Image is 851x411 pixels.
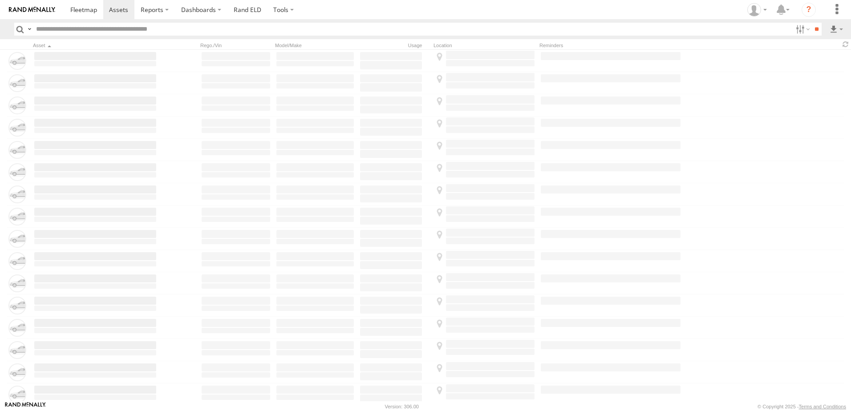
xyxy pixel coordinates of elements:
[840,40,851,48] span: Refresh
[359,42,430,48] div: Usage
[33,42,158,48] div: Click to Sort
[539,42,682,48] div: Reminders
[385,404,419,409] div: Version: 306.00
[744,3,770,16] div: Tim Zylstra
[829,23,844,36] label: Export results as...
[799,404,846,409] a: Terms and Conditions
[5,402,46,411] a: Visit our Website
[26,23,33,36] label: Search Query
[434,42,536,48] div: Location
[802,3,816,17] i: ?
[9,7,55,13] img: rand-logo.svg
[200,42,272,48] div: Rego./Vin
[275,42,355,48] div: Model/Make
[758,404,846,409] div: © Copyright 2025 -
[792,23,811,36] label: Search Filter Options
